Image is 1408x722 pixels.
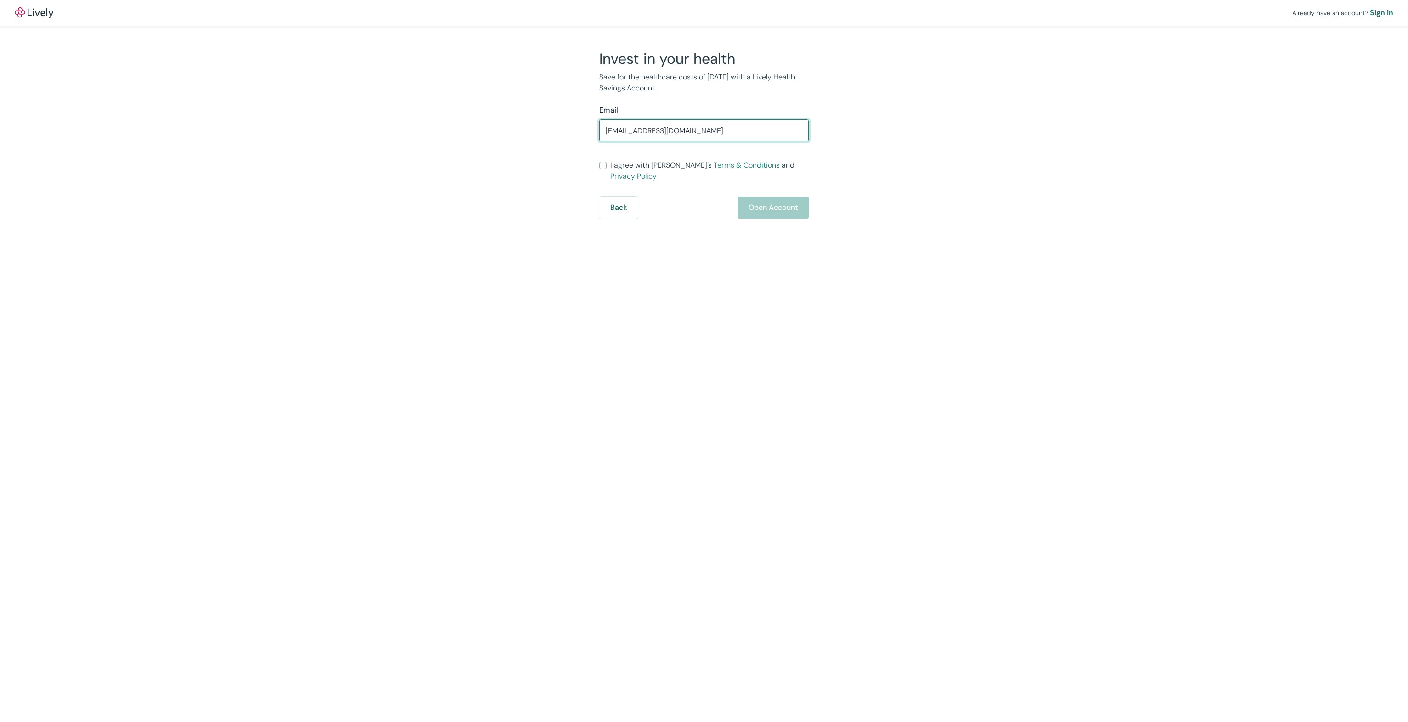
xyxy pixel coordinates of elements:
label: Email [599,105,618,116]
img: Lively [15,7,53,18]
a: Sign in [1370,7,1393,18]
a: Privacy Policy [610,171,657,181]
h2: Invest in your health [599,50,809,68]
div: Already have an account? [1292,7,1393,18]
button: Back [599,197,638,219]
span: I agree with [PERSON_NAME]’s and [610,160,809,182]
p: Save for the healthcare costs of [DATE] with a Lively Health Savings Account [599,72,809,94]
a: LivelyLively [15,7,53,18]
a: Terms & Conditions [714,160,780,170]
